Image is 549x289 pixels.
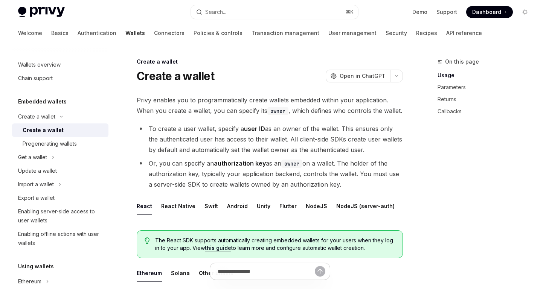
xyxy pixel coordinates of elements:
[205,8,226,17] div: Search...
[161,197,195,215] button: React Native
[18,60,61,69] div: Wallets overview
[306,197,327,215] button: NodeJS
[51,24,69,42] a: Basics
[18,230,104,248] div: Enabling offline actions with user wallets
[191,5,358,19] button: Search...⌘K
[315,266,325,277] button: Send message
[12,151,108,164] button: Get a wallet
[12,71,108,85] a: Chain support
[18,277,41,286] div: Ethereum
[137,158,403,190] li: Or, you can specify an as an on a wallet. The holder of the authorization key, typically your app...
[18,262,54,271] h5: Using wallets
[18,97,67,106] h5: Embedded wallets
[125,24,145,42] a: Wallets
[18,24,42,42] a: Welcome
[12,191,108,205] a: Export a wallet
[446,24,482,42] a: API reference
[279,197,297,215] button: Flutter
[137,197,152,215] button: React
[416,24,437,42] a: Recipes
[386,24,407,42] a: Security
[257,197,270,215] button: Unity
[445,57,479,66] span: On this page
[145,237,150,244] svg: Tip
[194,24,242,42] a: Policies & controls
[12,275,108,288] button: Ethereum
[18,7,65,17] img: light logo
[436,8,457,16] a: Support
[12,137,108,151] a: Pregenerating wallets
[438,93,537,105] a: Returns
[519,6,531,18] button: Toggle dark mode
[12,58,108,71] a: Wallets overview
[267,107,288,115] code: owner
[137,95,403,116] span: Privy enables you to programmatically create wallets embedded within your application. When you c...
[326,70,390,82] button: Open in ChatGPT
[137,58,403,65] div: Create a wallet
[244,125,265,132] strong: user ID
[154,24,185,42] a: Connectors
[227,197,248,215] button: Android
[214,160,266,167] strong: authorization key
[438,81,537,93] a: Parameters
[340,72,386,80] span: Open in ChatGPT
[18,166,57,175] div: Update a wallet
[328,24,377,42] a: User management
[137,123,403,155] li: To create a user wallet, specify a as an owner of the wallet. This ensures only the authenticated...
[205,245,231,251] a: this guide
[281,160,302,168] code: owner
[438,105,537,117] a: Callbacks
[18,207,104,225] div: Enabling server-side access to user wallets
[23,126,64,135] div: Create a wallet
[18,112,55,121] div: Create a wallet
[252,24,319,42] a: Transaction management
[78,24,116,42] a: Authentication
[12,205,108,227] a: Enabling server-side access to user wallets
[18,153,47,162] div: Get a wallet
[346,9,354,15] span: ⌘ K
[155,237,395,252] span: The React SDK supports automatically creating embedded wallets for your users when they log in to...
[218,263,315,280] input: Ask a question...
[438,69,537,81] a: Usage
[12,123,108,137] a: Create a wallet
[12,164,108,178] a: Update a wallet
[23,139,77,148] div: Pregenerating wallets
[466,6,513,18] a: Dashboard
[12,178,108,191] button: Import a wallet
[336,197,395,215] button: NodeJS (server-auth)
[12,110,108,123] button: Create a wallet
[412,8,427,16] a: Demo
[204,197,218,215] button: Swift
[472,8,501,16] span: Dashboard
[18,193,55,202] div: Export a wallet
[137,69,214,83] h1: Create a wallet
[12,227,108,250] a: Enabling offline actions with user wallets
[18,74,53,83] div: Chain support
[18,180,54,189] div: Import a wallet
